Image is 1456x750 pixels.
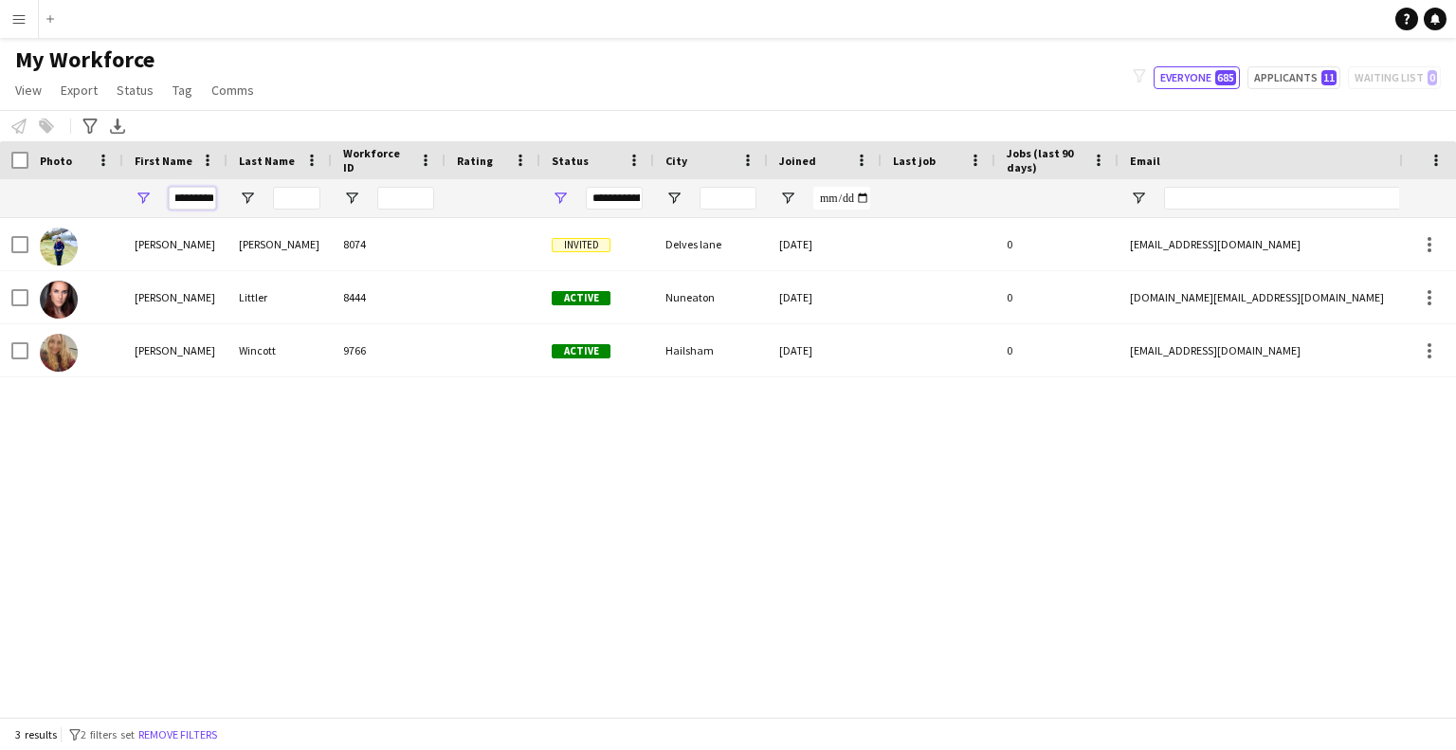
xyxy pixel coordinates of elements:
[227,218,332,270] div: [PERSON_NAME]
[665,190,682,207] button: Open Filter Menu
[768,324,882,376] div: [DATE]
[552,238,610,252] span: Invited
[123,218,227,270] div: [PERSON_NAME]
[109,78,161,102] a: Status
[768,271,882,323] div: [DATE]
[123,324,227,376] div: [PERSON_NAME]
[211,82,254,99] span: Comms
[552,190,569,207] button: Open Filter Menu
[173,82,192,99] span: Tag
[8,78,49,102] a: View
[779,154,816,168] span: Joined
[332,271,446,323] div: 8444
[813,187,870,210] input: Joined Filter Input
[779,190,796,207] button: Open Filter Menu
[654,218,768,270] div: Delves lane
[15,46,155,74] span: My Workforce
[1215,70,1236,85] span: 685
[343,146,411,174] span: Workforce ID
[79,115,101,137] app-action-btn: Advanced filters
[40,281,78,319] img: Christine Littler
[239,154,295,168] span: Last Name
[552,154,589,168] span: Status
[654,271,768,323] div: Nuneaton
[239,190,256,207] button: Open Filter Menu
[273,187,320,210] input: Last Name Filter Input
[106,115,129,137] app-action-btn: Export XLSX
[169,187,216,210] input: First Name Filter Input
[227,324,332,376] div: Wincott
[332,324,446,376] div: 9766
[700,187,756,210] input: City Filter Input
[135,190,152,207] button: Open Filter Menu
[117,82,154,99] span: Status
[332,218,446,270] div: 8074
[665,154,687,168] span: City
[135,154,192,168] span: First Name
[135,724,221,745] button: Remove filters
[1130,154,1160,168] span: Email
[1321,70,1337,85] span: 11
[552,291,610,305] span: Active
[15,82,42,99] span: View
[343,190,360,207] button: Open Filter Menu
[1130,190,1147,207] button: Open Filter Menu
[893,154,936,168] span: Last job
[457,154,493,168] span: Rating
[1007,146,1084,174] span: Jobs (last 90 days)
[1154,66,1240,89] button: Everyone685
[40,334,78,372] img: Christine Wincott
[204,78,262,102] a: Comms
[165,78,200,102] a: Tag
[995,271,1119,323] div: 0
[552,344,610,358] span: Active
[995,218,1119,270] div: 0
[768,218,882,270] div: [DATE]
[1247,66,1340,89] button: Applicants11
[40,228,78,265] img: Christine Appleby
[61,82,98,99] span: Export
[377,187,434,210] input: Workforce ID Filter Input
[53,78,105,102] a: Export
[123,271,227,323] div: [PERSON_NAME]
[995,324,1119,376] div: 0
[81,727,135,741] span: 2 filters set
[227,271,332,323] div: Littler
[40,154,72,168] span: Photo
[654,324,768,376] div: Hailsham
